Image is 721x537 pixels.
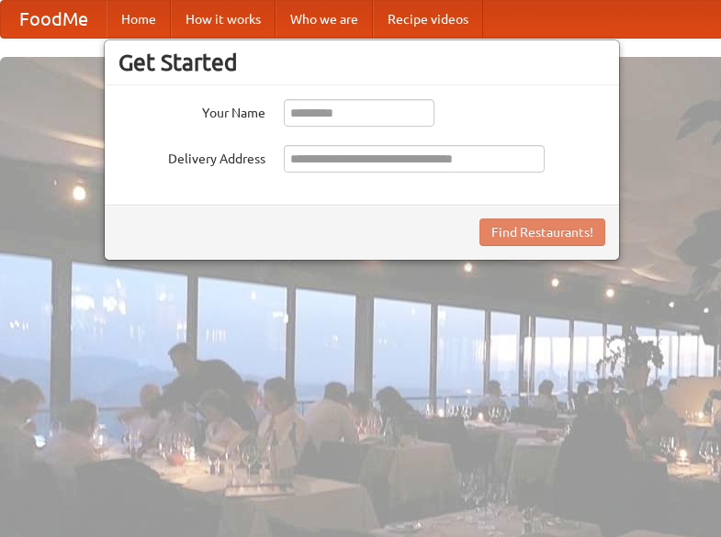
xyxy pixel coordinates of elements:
[118,145,265,168] label: Delivery Address
[276,1,373,38] a: Who we are
[118,99,265,122] label: Your Name
[1,1,107,38] a: FoodMe
[373,1,483,38] a: Recipe videos
[118,49,605,76] h3: Get Started
[171,1,276,38] a: How it works
[107,1,171,38] a: Home
[479,218,605,246] button: Find Restaurants!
